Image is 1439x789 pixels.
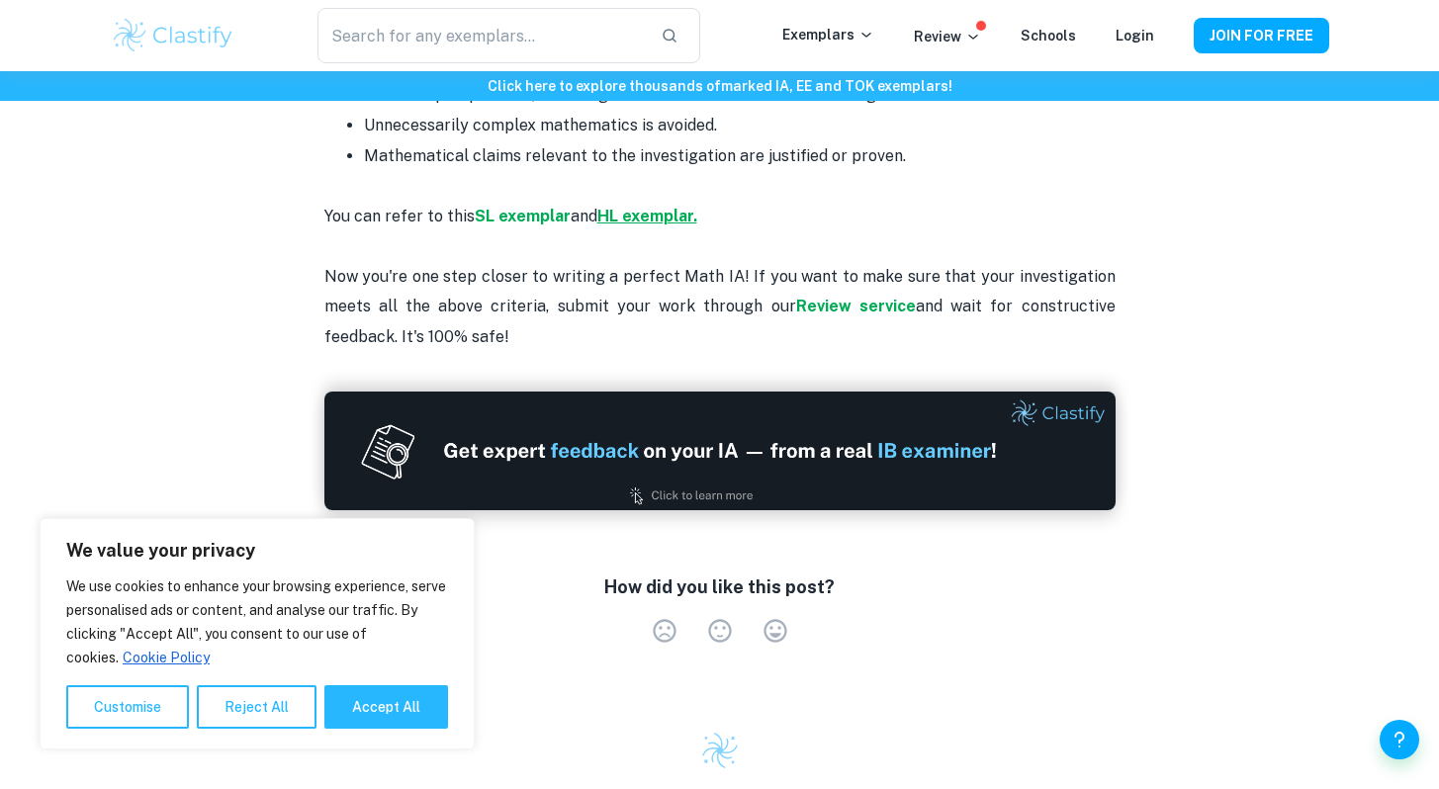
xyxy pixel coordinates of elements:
[914,26,981,47] p: Review
[597,207,697,225] a: HL exemplar.
[122,649,211,666] a: Cookie Policy
[4,75,1435,97] h6: Click here to explore thousands of marked IA, EE and TOK exemplars !
[364,54,1120,103] span: Sophistication is shown by using challenging mathematical concepts, looking at a problem from dif...
[1380,720,1419,759] button: Help and Feedback
[796,297,916,315] a: Review service
[324,392,1116,510] img: Ad
[40,518,475,749] div: We value your privacy
[66,539,448,563] p: We value your privacy
[66,574,448,669] p: We use cookies to enhance your browsing experience, serve personalised ads or content, and analys...
[317,8,644,63] input: Search for any exemplars...
[1194,18,1329,53] button: JOIN FOR FREE
[197,685,316,729] button: Reject All
[475,207,571,225] a: SL exemplar
[324,207,475,225] span: You can refer to this
[1116,28,1154,44] a: Login
[1021,28,1076,44] a: Schools
[364,146,906,165] span: Mathematical claims relevant to the investigation are justified or proven.
[324,172,1116,352] p: Now you're one step closer to writing a perfect Math IA! If you want to make sure that your inves...
[364,116,717,134] span: Unnecessarily complex mathematics is avoided.
[700,731,740,770] img: Clastify logo
[604,573,835,601] h6: How did you like this post?
[571,207,597,225] span: and
[782,24,874,45] p: Exemplars
[111,16,236,55] img: Clastify logo
[324,685,448,729] button: Accept All
[66,685,189,729] button: Customise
